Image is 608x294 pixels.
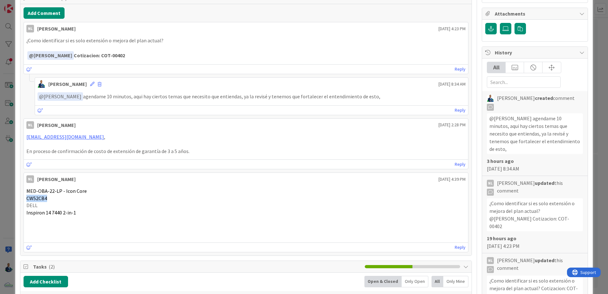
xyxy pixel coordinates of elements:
[455,160,466,168] a: Reply
[487,62,506,73] div: All
[24,276,68,287] button: Add Checklist
[49,263,55,270] span: ( 2 )
[535,257,554,263] b: updated
[455,106,466,114] a: Reply
[26,121,34,129] div: NL
[26,52,125,59] strong: Cotizacion: COT-00402
[38,80,45,88] img: GA
[439,176,466,183] span: [DATE] 4:39 PM
[29,52,34,59] span: @
[26,148,466,155] p: En proceso de confirmación de costo de extensión de garantía de 3 a 5 años.
[495,49,576,56] span: History
[24,7,65,19] button: Add Comment
[26,195,47,201] span: CW52CB4
[13,1,29,9] span: Support
[487,157,583,172] div: [DATE] 8:34 AM
[495,10,576,17] span: Attachments
[443,276,468,287] div: Only Mine
[33,263,362,270] span: Tasks
[487,180,494,187] div: NL
[364,276,402,287] div: Open & Closed
[26,175,34,183] div: NL
[487,198,583,231] div: ¿Como identificar si es solo extensión o mejora del plan actual? ﻿@[PERSON_NAME]﻿ Cotizacion: COT...
[455,65,466,73] a: Reply
[26,202,466,209] p: DELL
[439,81,466,87] span: [DATE] 8:34 AM
[26,37,466,44] p: ¿Como identificar si es solo extensión o mejora del plan actual?
[26,134,104,140] a: [EMAIL_ADDRESS][DOMAIN_NAME]
[37,121,76,129] div: [PERSON_NAME]
[497,94,575,111] span: [PERSON_NAME] comment
[497,256,583,273] span: [PERSON_NAME] this comment
[487,113,583,154] div: @[PERSON_NAME]﻿ agendame 10 minutos, aqui hay ciertos temas que necesito que entiendas, ya la rev...
[487,235,516,241] b: 19 hours ago
[487,234,583,250] div: [DATE] 4:23 PM
[26,25,34,32] div: NL
[29,52,72,59] span: [PERSON_NAME]
[38,92,466,101] p: agendame 10 minutos, aqui hay ciertos temas que necesito que entiendas, ya la revisé y tenemos qu...
[535,180,554,186] b: updated
[402,276,428,287] div: Only Open
[487,95,494,102] img: GA
[39,93,81,100] span: [PERSON_NAME]
[455,243,466,251] a: Reply
[432,276,443,287] div: All
[487,257,494,264] div: NL
[39,93,44,100] span: @
[37,25,76,32] div: [PERSON_NAME]
[487,158,514,164] b: 3 hours ago
[497,179,583,196] span: [PERSON_NAME] this comment
[487,76,561,88] input: Search...
[26,209,76,216] span: Inspiron 14 7440 2-in-1
[439,25,466,32] span: [DATE] 4:23 PM
[439,122,466,128] span: [DATE] 2:28 PM
[48,80,87,88] div: [PERSON_NAME]
[26,188,87,194] span: MED-OBA-22-LP - Icon Core
[26,133,466,141] p: ,
[535,95,553,101] b: created
[37,175,76,183] div: [PERSON_NAME]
